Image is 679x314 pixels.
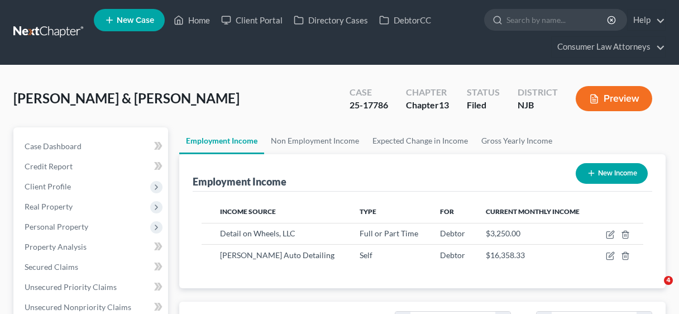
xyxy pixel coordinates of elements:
[350,99,388,112] div: 25-17786
[220,250,334,260] span: [PERSON_NAME] Auto Detailing
[220,207,276,216] span: Income Source
[576,163,648,184] button: New Income
[366,127,475,154] a: Expected Change in Income
[25,222,88,231] span: Personal Property
[440,250,465,260] span: Debtor
[288,10,374,30] a: Directory Cases
[518,99,558,112] div: NJB
[25,262,78,272] span: Secured Claims
[360,207,376,216] span: Type
[350,86,388,99] div: Case
[25,282,117,292] span: Unsecured Priority Claims
[25,302,131,312] span: Unsecured Nonpriority Claims
[440,229,465,238] span: Debtor
[16,277,168,297] a: Unsecured Priority Claims
[486,229,520,238] span: $3,250.00
[16,136,168,156] a: Case Dashboard
[179,127,264,154] a: Employment Income
[664,276,673,285] span: 4
[360,250,372,260] span: Self
[506,9,609,30] input: Search by name...
[486,250,525,260] span: $16,358.33
[439,99,449,110] span: 13
[13,90,240,106] span: [PERSON_NAME] & [PERSON_NAME]
[16,237,168,257] a: Property Analysis
[360,229,418,238] span: Full or Part Time
[576,86,652,111] button: Preview
[518,86,558,99] div: District
[264,127,366,154] a: Non Employment Income
[25,141,82,151] span: Case Dashboard
[628,10,665,30] a: Help
[220,229,295,238] span: Detail on Wheels, LLC
[486,207,580,216] span: Current Monthly Income
[117,16,154,25] span: New Case
[16,156,168,177] a: Credit Report
[25,182,71,191] span: Client Profile
[467,99,500,112] div: Filed
[406,86,449,99] div: Chapter
[25,161,73,171] span: Credit Report
[475,127,559,154] a: Gross Yearly Income
[467,86,500,99] div: Status
[168,10,216,30] a: Home
[406,99,449,112] div: Chapter
[641,276,668,303] iframe: Intercom live chat
[193,175,286,188] div: Employment Income
[16,257,168,277] a: Secured Claims
[374,10,437,30] a: DebtorCC
[216,10,288,30] a: Client Portal
[440,207,454,216] span: For
[552,37,665,57] a: Consumer Law Attorneys
[25,202,73,211] span: Real Property
[25,242,87,251] span: Property Analysis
